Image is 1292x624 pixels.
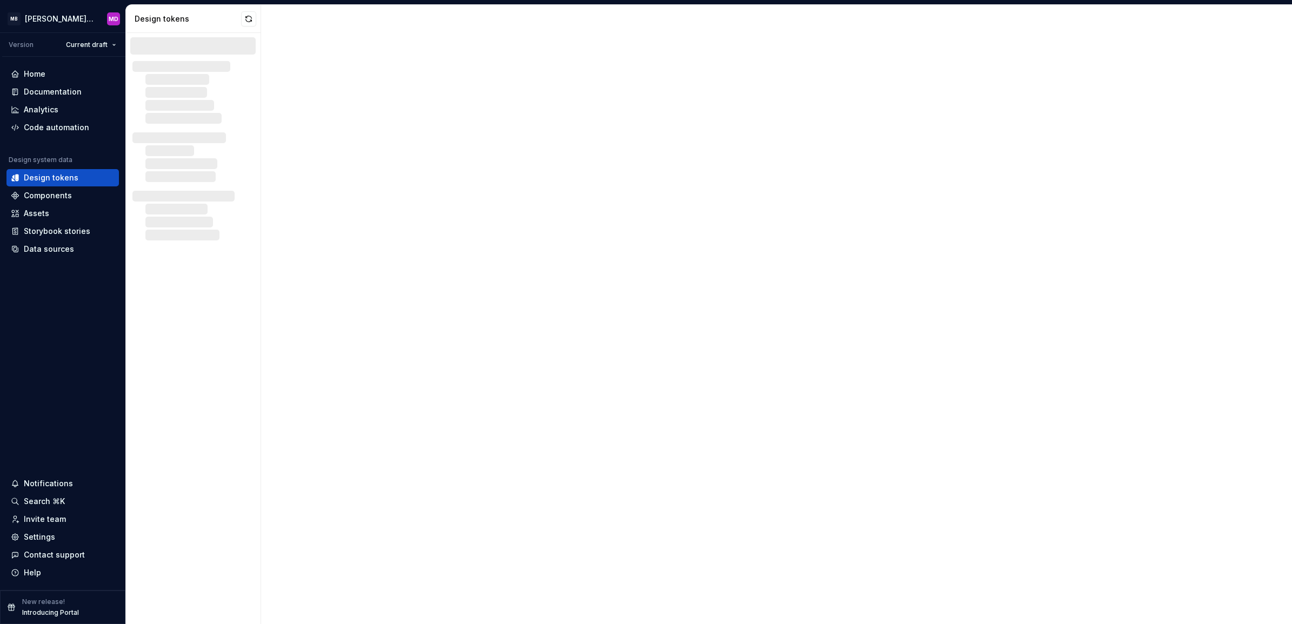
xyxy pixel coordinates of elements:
[6,528,119,546] a: Settings
[6,511,119,528] a: Invite team
[6,83,119,100] a: Documentation
[24,208,49,219] div: Assets
[22,608,79,617] p: Introducing Portal
[24,549,85,560] div: Contact support
[6,475,119,492] button: Notifications
[6,240,119,258] a: Data sources
[66,41,108,49] span: Current draft
[24,226,90,237] div: Storybook stories
[24,514,66,525] div: Invite team
[6,546,119,563] button: Contact support
[24,190,72,201] div: Components
[24,496,65,507] div: Search ⌘K
[24,86,82,97] div: Documentation
[25,14,94,24] div: [PERSON_NAME] Banking Fusion Design System
[24,478,73,489] div: Notifications
[8,12,21,25] div: MB
[61,37,121,52] button: Current draft
[6,119,119,136] a: Code automation
[6,101,119,118] a: Analytics
[24,122,89,133] div: Code automation
[6,187,119,204] a: Components
[6,223,119,240] a: Storybook stories
[24,244,74,254] div: Data sources
[24,532,55,542] div: Settings
[24,69,45,79] div: Home
[6,169,119,186] a: Design tokens
[9,156,72,164] div: Design system data
[22,598,65,606] p: New release!
[2,7,123,30] button: MB[PERSON_NAME] Banking Fusion Design SystemMD
[24,104,58,115] div: Analytics
[6,65,119,83] a: Home
[9,41,34,49] div: Version
[6,205,119,222] a: Assets
[135,14,241,24] div: Design tokens
[6,493,119,510] button: Search ⌘K
[24,567,41,578] div: Help
[109,15,118,23] div: MD
[24,172,78,183] div: Design tokens
[6,564,119,581] button: Help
